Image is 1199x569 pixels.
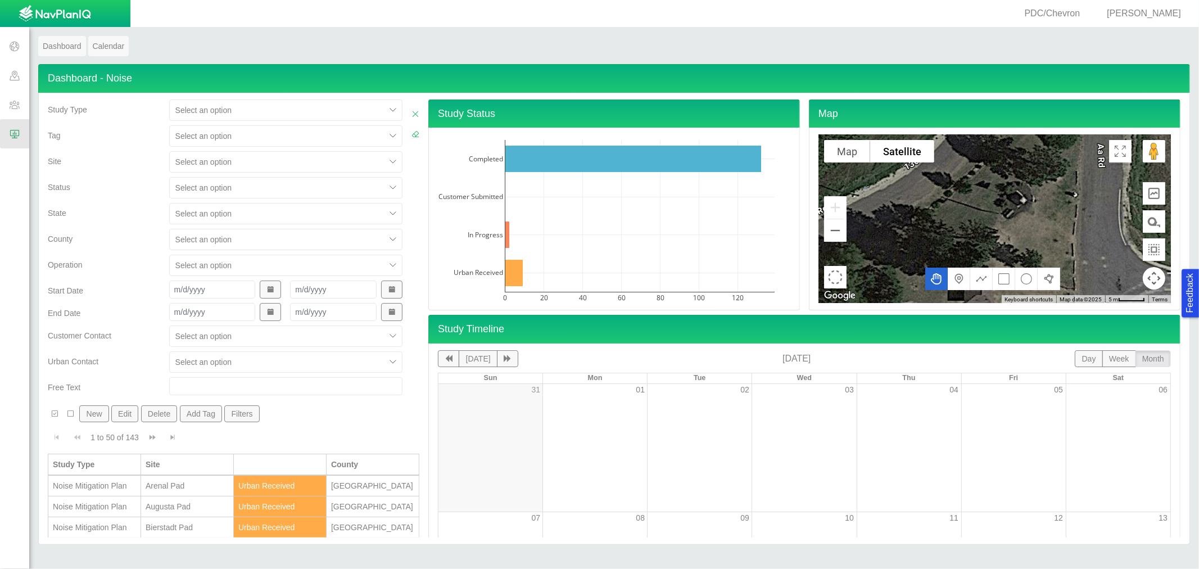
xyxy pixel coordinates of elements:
[146,501,229,512] div: Augusta Pad
[1182,269,1199,317] button: Feedback
[903,374,916,382] span: Thu
[497,350,518,367] button: next
[1005,296,1053,304] button: Keyboard shortcuts
[1109,140,1132,162] button: Toggle Fullscreen in browser window
[740,385,749,394] a: 02
[1143,238,1165,261] button: Measure
[1102,350,1136,367] button: week
[48,517,141,538] td: Noise Mitigation Plan
[1060,296,1102,302] span: Map data ©2025
[290,281,376,299] input: m/d/yyyy
[111,405,139,422] button: Edit
[327,454,419,476] th: County
[1143,140,1165,162] button: Drag Pegman onto the map to open Street View
[141,517,234,538] td: Bierstadt Pad
[48,454,141,476] th: Study Type
[48,427,419,448] div: Pagination
[1105,295,1148,303] button: Map Scale: 5 m per 44 pixels
[1159,385,1168,394] a: 06
[1113,374,1124,382] span: Sat
[48,357,98,366] span: Urban Contact
[146,480,229,491] div: Arenal Pad
[1054,385,1063,394] a: 05
[327,496,419,517] td: Weld County
[1143,267,1165,290] button: Map camera controls
[845,385,854,394] a: 03
[870,140,934,162] button: Show satellite imagery
[141,476,234,496] td: Arenal Pad
[588,374,603,382] span: Mon
[48,286,83,295] span: Start Date
[53,480,136,491] div: Noise Mitigation Plan
[821,288,858,303] img: Google
[824,196,847,219] button: Zoom in
[146,459,229,470] div: Site
[48,309,80,318] span: End Date
[141,454,234,476] th: Site
[224,405,260,422] button: Filters
[1038,268,1060,290] button: Draw a polygon
[234,517,327,538] td: Urban Received
[411,109,419,120] a: Close Filters
[1093,7,1186,20] div: [PERSON_NAME]
[1054,513,1063,522] a: 12
[19,5,91,23] img: UrbanGroupSolutionsTheme$USG_Images$logo.png
[141,405,178,422] button: Delete
[428,315,1180,344] h4: Study Timeline
[438,350,459,367] button: previous
[48,209,66,218] span: State
[146,522,229,533] div: Bierstadt Pad
[327,517,419,538] td: Weld County
[821,288,858,303] a: Open this area in Google Maps (opens a new window)
[88,36,129,56] a: Calendar
[824,266,847,288] button: Select area
[331,459,414,470] div: County
[381,281,402,299] button: Show Date Picker
[327,476,419,496] td: Weld County
[260,303,281,321] button: Show Date Picker
[53,459,136,470] div: Study Type
[740,513,749,522] a: 09
[143,427,161,448] button: Go to next page
[86,432,143,448] div: 1 to 50 of 143
[48,260,82,269] span: Operation
[459,350,497,367] button: [DATE]
[290,303,376,321] input: m/d/yyyy
[238,480,322,491] div: Urban Received
[1143,182,1165,205] button: Elevation
[809,100,1180,128] h4: Map
[1015,268,1038,290] button: Draw a circle
[260,281,281,299] button: Show Date Picker
[238,501,322,512] div: Urban Received
[636,513,645,522] a: 08
[782,354,811,363] span: [DATE]
[48,383,80,392] span: Free Text
[1108,296,1118,302] span: 5 m
[141,496,234,517] td: Augusta Pad
[381,303,402,321] button: Show Date Picker
[48,476,141,496] td: Noise Mitigation Plan
[1152,296,1168,302] a: Terms (opens in new tab)
[925,268,948,290] button: Move the map
[79,405,108,422] button: New
[38,36,86,56] a: Dashboard
[48,331,111,340] span: Customer Contact
[1135,350,1171,367] button: month
[169,303,255,321] input: m/d/yyyy
[1143,210,1165,233] button: Measure
[1075,350,1102,367] button: day
[948,268,970,290] button: Add a marker
[53,501,136,512] div: Noise Mitigation Plan
[949,385,958,394] a: 04
[234,496,327,517] td: Urban Received
[38,64,1190,93] h4: Dashboard - Noise
[53,522,136,533] div: Noise Mitigation Plan
[949,513,958,522] a: 11
[48,105,87,114] span: Study Type
[238,522,322,533] div: Urban Received
[234,476,327,496] td: Urban Received
[48,157,61,166] span: Site
[1025,8,1080,18] span: PDC/Chevron
[48,183,70,192] span: Status
[845,513,854,522] a: 10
